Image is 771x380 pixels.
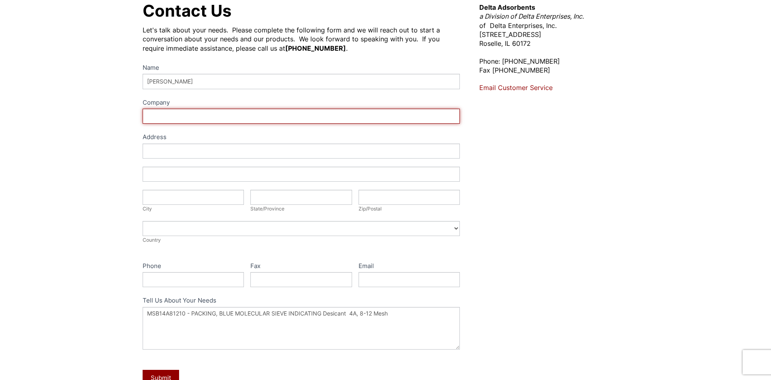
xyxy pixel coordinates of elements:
div: Let's talk about your needs. Please complete the following form and we will reach out to start a ... [143,26,460,53]
label: Email [359,261,460,273]
em: a Division of Delta Enterprises, Inc. [479,12,584,20]
label: Company [143,97,460,109]
label: Phone [143,261,244,273]
p: of Delta Enterprises, Inc. [STREET_ADDRESS] Roselle, IL 60172 [479,3,628,48]
label: Tell Us About Your Needs [143,295,460,307]
h1: Contact Us [143,3,460,19]
p: Phone: [PHONE_NUMBER] Fax [PHONE_NUMBER] [479,57,628,75]
strong: [PHONE_NUMBER] [285,44,346,52]
div: City [143,205,244,213]
strong: Delta Adsorbents [479,3,535,11]
div: Address [143,132,460,144]
div: State/Province [250,205,352,213]
div: Country [143,236,460,244]
label: Fax [250,261,352,273]
div: Zip/Postal [359,205,460,213]
label: Name [143,62,460,74]
a: Email Customer Service [479,84,553,92]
